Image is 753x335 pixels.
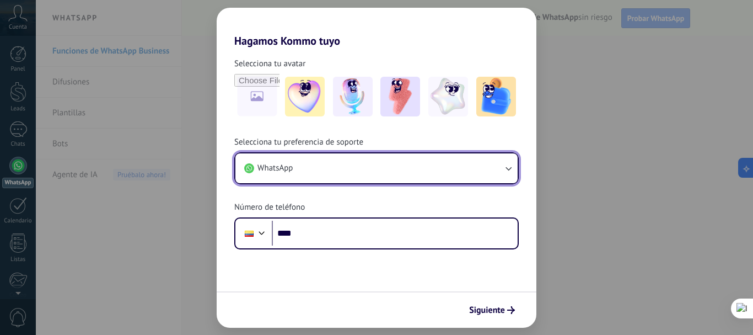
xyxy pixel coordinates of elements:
button: Siguiente [464,301,520,320]
button: WhatsApp [235,153,518,183]
span: Siguiente [469,306,505,314]
span: Número de teléfono [234,202,305,213]
div: Ecuador: + 593 [239,222,260,245]
span: Selecciona tu avatar [234,59,305,70]
img: -4.jpeg [428,77,468,116]
span: Selecciona tu preferencia de soporte [234,137,363,148]
img: -3.jpeg [380,77,420,116]
span: WhatsApp [257,163,293,174]
img: -1.jpeg [285,77,325,116]
img: -5.jpeg [476,77,516,116]
h2: Hagamos Kommo tuyo [217,8,536,47]
img: -2.jpeg [333,77,373,116]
